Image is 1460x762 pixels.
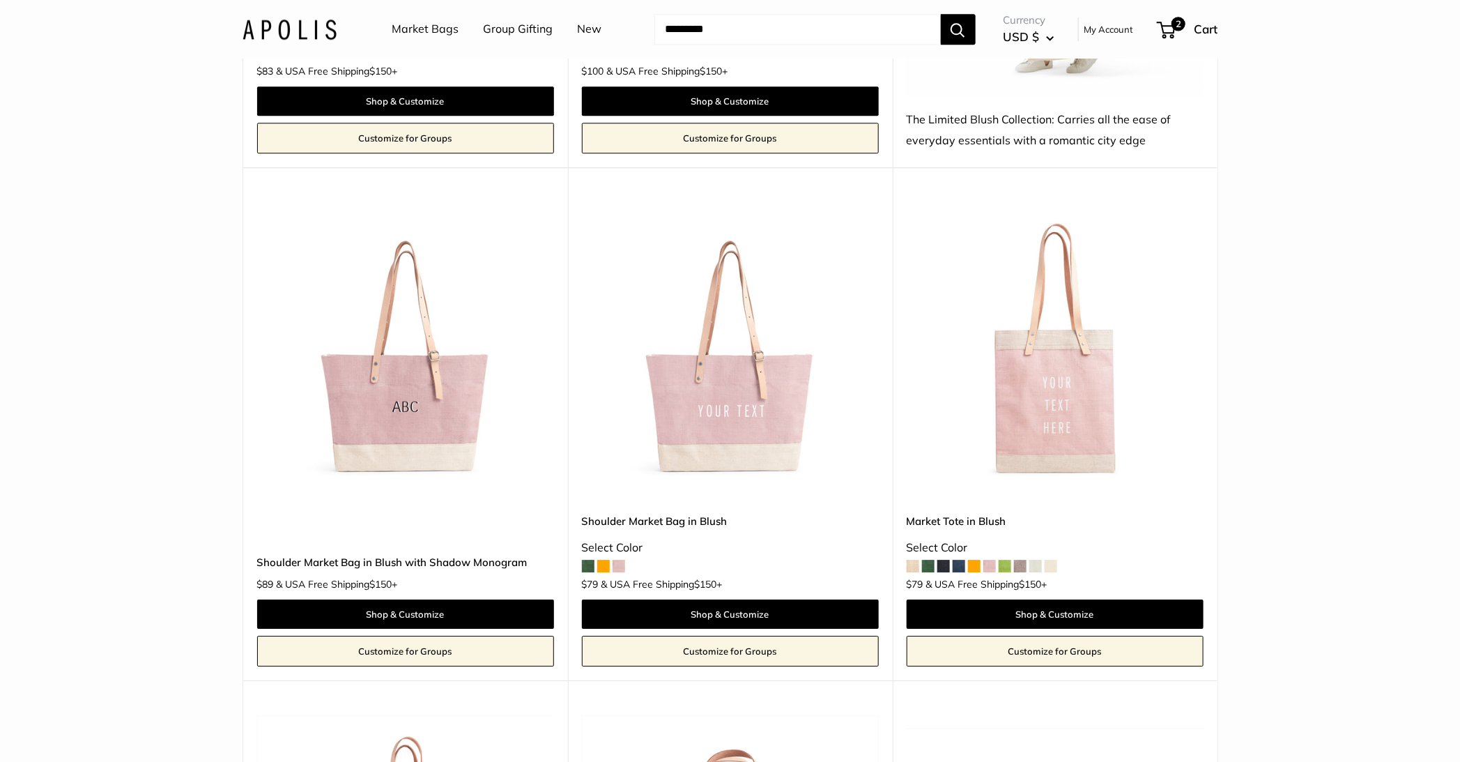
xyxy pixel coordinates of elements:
[1004,29,1040,44] span: USD $
[370,578,392,590] span: $150
[578,19,602,40] a: New
[257,65,274,77] span: $83
[1171,17,1185,31] span: 2
[926,579,1047,589] span: & USA Free Shipping +
[700,65,723,77] span: $150
[907,636,1204,666] a: Customize for Groups
[907,202,1204,499] img: Market Tote in Blush
[277,66,398,76] span: & USA Free Shipping +
[370,65,392,77] span: $150
[392,19,459,40] a: Market Bags
[582,202,879,499] a: Shoulder Market Bag in BlushShoulder Market Bag in Blush
[907,513,1204,529] a: Market Tote in Blush
[257,123,554,153] a: Customize for Groups
[257,578,274,590] span: $89
[695,578,717,590] span: $150
[582,538,879,558] div: Select Color
[257,600,554,629] a: Shop & Customize
[582,600,879,629] a: Shop & Customize
[1194,22,1218,36] span: Cart
[257,554,554,570] a: Shoulder Market Bag in Blush with Shadow Monogram
[257,636,554,666] a: Customize for Groups
[654,14,941,45] input: Search...
[277,579,398,589] span: & USA Free Shipping +
[1020,578,1042,590] span: $150
[1004,10,1054,30] span: Currency
[907,600,1204,629] a: Shop & Customize
[1158,18,1218,40] a: 2 Cart
[907,109,1204,151] div: The Limited Blush Collection: Carries all the ease of everyday essentials with a romantic city edge
[484,19,553,40] a: Group Gifting
[243,19,337,39] img: Apolis
[582,636,879,666] a: Customize for Groups
[582,513,879,529] a: Shoulder Market Bag in Blush
[601,579,723,589] span: & USA Free Shipping +
[582,123,879,153] a: Customize for Groups
[582,202,879,499] img: Shoulder Market Bag in Blush
[257,86,554,116] a: Shop & Customize
[1084,21,1134,38] a: My Account
[941,14,976,45] button: Search
[607,66,728,76] span: & USA Free Shipping +
[907,538,1204,558] div: Select Color
[257,202,554,499] img: Shoulder Market Bag in Blush with Shadow Monogram
[582,86,879,116] a: Shop & Customize
[582,578,599,590] span: $79
[907,578,923,590] span: $79
[1004,26,1054,48] button: USD $
[907,202,1204,499] a: Market Tote in BlushMarket Tote in Blush
[582,65,604,77] span: $100
[257,202,554,499] a: Shoulder Market Bag in Blush with Shadow MonogramShoulder Market Bag in Blush with Shadow Monogram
